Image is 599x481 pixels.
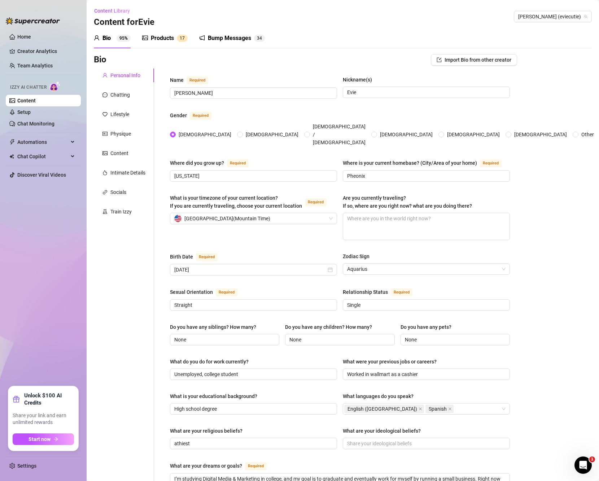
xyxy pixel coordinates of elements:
[9,154,14,159] img: Chat Copilot
[184,213,270,224] span: [GEOGRAPHIC_DATA] ( Mountain Time )
[574,456,592,474] iframe: Intercom live chat
[170,358,254,366] label: What do you do for work currently?
[187,76,208,84] span: Required
[29,436,51,442] span: Start now
[17,109,31,115] a: Setup
[401,323,456,331] label: Do you have any pets?
[305,198,327,206] span: Required
[170,427,242,435] div: What are your religious beliefs?
[347,264,506,274] span: Aquarius
[110,110,129,118] div: Lifestyle
[17,98,36,103] a: Content
[429,405,447,413] span: Spanish
[102,73,108,78] span: user
[174,89,331,97] input: Name
[401,323,451,331] div: Do you have any pets?
[257,36,259,41] span: 3
[94,54,106,66] h3: Bio
[343,76,372,84] div: Nickname(s)
[94,35,100,41] span: user
[437,57,442,62] span: import
[343,392,419,400] label: What languages do you speak?
[13,412,74,426] span: Share your link and earn unlimited rewards
[142,35,148,41] span: picture
[347,301,504,309] input: Relationship Status
[17,121,54,127] a: Chat Monitoring
[170,427,248,435] label: What are your religious beliefs?
[102,92,108,97] span: message
[343,288,420,296] label: Relationship Status
[170,195,302,209] span: What is your timezone of your current location? If you are currently traveling, choose your curre...
[17,34,31,40] a: Home
[518,11,587,22] span: Evie (eviecutie)
[182,36,185,41] span: 7
[170,288,213,296] div: Sexual Orientation
[174,370,331,378] input: What do you do for work currently?
[511,131,570,138] span: [DEMOGRAPHIC_DATA]
[259,36,262,41] span: 4
[17,172,66,178] a: Discover Viral Videos
[170,288,245,296] label: Sexual Orientation
[347,88,504,96] input: Nickname(s)
[177,35,188,42] sup: 17
[170,358,249,366] div: What do you do for work currently?
[343,288,388,296] div: Relationship Status
[170,392,262,400] label: What is your educational background?
[208,34,251,43] div: Bump Messages
[343,252,375,260] label: Zodiac Sign
[174,405,331,413] input: What is your educational background?
[347,172,504,180] input: Where is your current homebase? (City/Area of your home)
[170,76,184,84] div: Name
[151,34,174,43] div: Products
[285,323,372,331] div: Do you have any children? How many?
[216,288,237,296] span: Required
[578,131,597,138] span: Other
[6,17,60,25] img: logo-BBDzfeDw.svg
[170,323,261,331] label: Do you have any siblings? How many?
[391,288,412,296] span: Required
[170,392,257,400] div: What is your educational background?
[94,8,130,14] span: Content Library
[110,149,128,157] div: Content
[583,14,588,19] span: team
[589,456,595,462] span: 1
[455,405,456,413] input: What languages do you speak?
[289,336,389,344] input: Do you have any children? How many?
[174,172,331,180] input: Where did you grow up?
[17,151,69,162] span: Chat Copilot
[10,84,47,91] span: Izzy AI Chatter
[245,462,267,470] span: Required
[53,437,58,442] span: arrow-right
[170,462,242,470] div: What are your dreams or goals?
[110,91,130,99] div: Chatting
[174,440,331,447] input: What are your religious beliefs?
[102,131,108,136] span: idcard
[343,195,472,209] span: Are you currently traveling? If so, where are you right now? what are you doing there?
[102,34,111,43] div: Bio
[170,111,219,120] label: Gender
[174,301,331,309] input: Sexual Orientation
[110,208,132,216] div: Train Izzy
[110,169,145,177] div: Intimate Details
[377,131,436,138] span: [DEMOGRAPHIC_DATA]
[9,139,15,145] span: thunderbolt
[176,131,234,138] span: [DEMOGRAPHIC_DATA]
[17,45,75,57] a: Creator Analytics
[102,190,108,195] span: link
[445,57,511,63] span: Import Bio from other creator
[170,159,224,167] div: Where did you grow up?
[243,131,301,138] span: [DEMOGRAPHIC_DATA]
[17,136,69,148] span: Automations
[102,112,108,117] span: heart
[117,35,131,42] sup: 95%
[94,5,136,17] button: Content Library
[199,35,205,41] span: notification
[448,407,452,411] span: close
[174,266,326,274] input: Birth Date
[347,370,504,378] input: What were your previous jobs or careers?
[94,17,154,28] h3: Content for Evie
[170,462,275,470] label: What are your dreams or goals?
[190,112,211,120] span: Required
[419,407,422,411] span: close
[49,81,61,92] img: AI Chatter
